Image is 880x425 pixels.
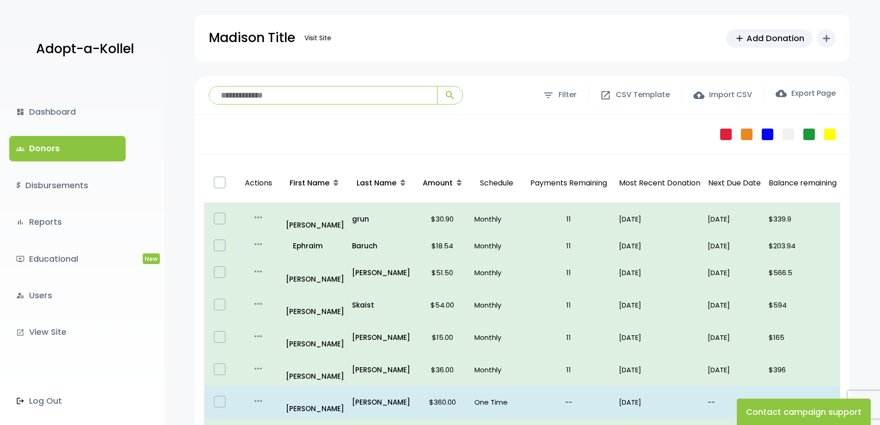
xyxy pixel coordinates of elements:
[418,363,467,376] p: $36.00
[526,331,612,344] p: 11
[708,299,761,311] p: [DATE]
[9,388,126,413] a: Log Out
[693,90,704,101] span: cloud_upload
[290,178,329,188] span: First Name
[352,213,411,225] p: grun
[474,363,518,376] p: Monthly
[357,178,396,188] span: Last Name
[9,99,126,124] a: dashboardDashboard
[9,136,126,161] a: groupsDonors
[418,240,467,252] p: $18.54
[709,88,752,102] span: Import CSV
[352,240,411,252] a: Baruch
[543,90,554,101] span: filter_list
[558,88,577,102] span: Filter
[769,213,837,225] p: $339.9
[619,363,700,376] p: [DATE]
[726,29,813,48] a: addAdd Donation
[737,399,871,425] button: Contact campaign support
[769,299,837,311] p: $594
[286,293,345,318] p: [PERSON_NAME]
[16,291,24,300] i: manage_accounts
[352,266,411,279] a: [PERSON_NAME]
[734,33,745,43] span: add
[474,266,518,279] p: Monthly
[600,90,611,101] span: open_in_new
[300,29,336,47] a: Visit Site
[619,396,700,408] p: [DATE]
[619,213,700,225] p: [DATE]
[418,299,467,311] p: $54.00
[352,396,411,408] p: [PERSON_NAME]
[253,363,264,374] i: more_horiz
[708,240,761,252] p: [DATE]
[526,240,612,252] p: 11
[526,396,612,408] p: --
[769,363,837,376] p: $396
[708,331,761,344] p: [DATE]
[143,253,160,264] span: New
[821,33,832,44] i: add
[16,328,24,337] i: launch
[526,266,612,279] p: 11
[769,177,837,190] p: Balance remaining
[526,213,612,225] p: 11
[253,395,264,407] i: more_horiz
[526,299,612,311] p: 11
[708,396,761,408] p: --
[286,325,345,350] a: [PERSON_NAME]
[286,260,345,285] a: [PERSON_NAME]
[437,86,462,104] button: search
[352,363,411,376] a: [PERSON_NAME]
[418,213,467,225] p: $30.90
[474,331,518,344] p: Monthly
[526,363,612,376] p: 11
[239,167,278,199] p: Actions
[526,167,612,199] p: Payments Remaining
[769,240,837,252] p: $203.94
[776,88,787,99] span: cloud_download
[474,299,518,311] p: Monthly
[253,212,264,223] i: more_horiz
[16,108,24,116] i: dashboard
[253,331,264,342] i: more_horiz
[16,255,24,263] i: ondemand_video
[286,240,345,252] a: Ephraim
[474,167,518,199] p: Schedule
[31,27,134,72] a: Adopt-a-Kollel
[253,239,264,250] i: more_horiz
[286,357,345,382] a: [PERSON_NAME]
[16,145,24,153] span: groups
[769,331,837,344] p: $165
[253,298,264,309] i: more_horiz
[9,246,126,271] a: ondemand_videoEducationalNew
[619,266,700,279] p: [DATE]
[817,29,836,48] button: add
[352,331,411,344] a: [PERSON_NAME]
[9,209,126,234] a: bar_chartReports
[746,32,804,44] span: Add Donation
[9,173,126,198] a: $Disbursements
[36,37,134,61] p: Adopt-a-Kollel
[418,331,467,344] p: $15.00
[253,266,264,277] i: more_horiz
[418,266,467,279] p: $51.50
[616,88,670,102] span: CSV Template
[352,299,411,311] a: Skaist
[16,218,24,226] i: bar_chart
[9,283,126,308] a: manage_accountsUsers
[209,26,295,49] p: Madison Title
[286,390,345,415] a: [PERSON_NAME]
[474,240,518,252] p: Monthly
[16,179,21,192] i: $
[418,396,467,408] p: $360.00
[708,363,761,376] p: [DATE]
[474,396,518,408] p: One Time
